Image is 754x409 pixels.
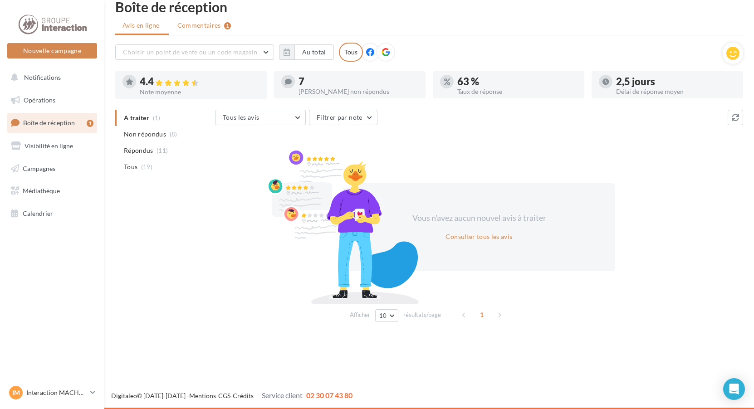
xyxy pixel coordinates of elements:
span: 02 30 07 43 80 [306,391,353,399]
span: Commentaires [177,21,221,30]
span: Répondus [124,146,153,155]
span: résultats/page [403,311,441,319]
div: Taux de réponse [457,88,577,95]
span: Tous les avis [223,113,259,121]
a: Visibilité en ligne [5,136,99,156]
a: Médiathèque [5,181,99,200]
button: Notifications [5,68,95,87]
span: Opérations [24,96,55,104]
span: 10 [379,312,387,319]
span: Tous [124,162,137,171]
button: Au total [294,44,334,60]
a: Crédits [233,392,254,399]
span: (11) [157,147,168,154]
div: Délai de réponse moyen [616,88,736,95]
button: 10 [375,309,398,322]
button: Tous les avis [215,110,306,125]
div: 1 [87,120,93,127]
button: Au total [279,44,334,60]
p: Interaction MACHECOUL [26,388,87,397]
div: Open Intercom Messenger [723,378,745,400]
span: IM [12,388,20,397]
a: Digitaleo [111,392,137,399]
span: Boîte de réception [23,119,75,127]
div: 1 [224,22,231,29]
span: © [DATE]-[DATE] - - - [111,392,353,399]
a: Calendrier [5,204,99,223]
a: Opérations [5,91,99,110]
span: Notifications [24,73,61,81]
div: 4.4 [140,77,259,87]
div: 7 [299,77,418,87]
button: Filtrer par note [309,110,377,125]
a: CGS [218,392,230,399]
div: 63 % [457,77,577,87]
div: Vous n'avez aucun nouvel avis à traiter [401,212,557,224]
span: (19) [141,163,152,170]
span: (8) [170,131,177,138]
span: 1 [475,307,489,322]
div: Tous [339,43,363,62]
span: Afficher [350,311,370,319]
a: Boîte de réception1 [5,113,99,132]
div: 2,5 jours [616,77,736,87]
div: [PERSON_NAME] non répondus [299,88,418,95]
button: Consulter tous les avis [442,231,516,242]
button: Choisir un point de vente ou un code magasin [115,44,274,60]
span: Choisir un point de vente ou un code magasin [123,48,257,56]
span: Campagnes [23,164,55,172]
a: Mentions [189,392,216,399]
span: Visibilité en ligne [24,142,73,150]
span: Calendrier [23,209,53,217]
div: Note moyenne [140,89,259,95]
a: Campagnes [5,159,99,178]
a: IM Interaction MACHECOUL [7,384,97,401]
span: Non répondus [124,130,166,139]
span: Service client [262,391,303,399]
button: Nouvelle campagne [7,43,97,58]
span: Médiathèque [23,187,60,195]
